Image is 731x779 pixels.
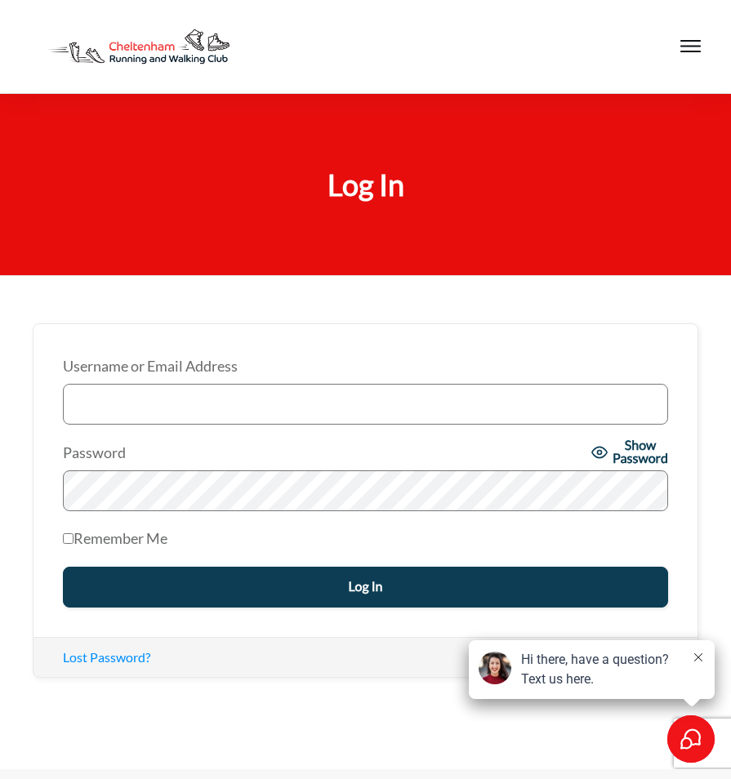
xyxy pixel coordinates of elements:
[591,439,668,465] button: Show Password
[328,167,404,203] span: Log In
[63,533,74,544] input: Remember Me
[63,354,668,380] label: Username or Email Address
[63,440,586,466] label: Password
[613,439,668,465] span: Show Password
[63,526,167,552] label: Remember Me
[63,649,150,665] a: Lost Password?
[33,16,244,77] img: Decathlon
[63,567,668,608] input: Log In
